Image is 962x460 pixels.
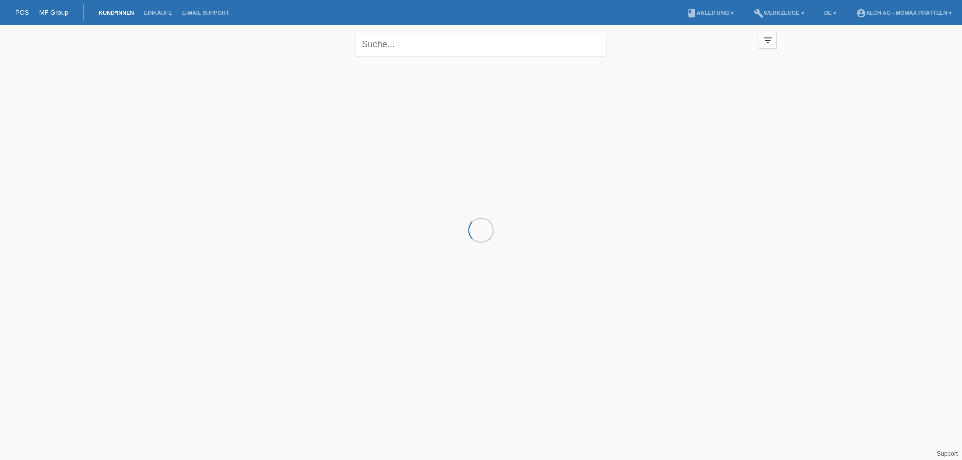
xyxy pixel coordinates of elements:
a: Kund*innen [94,10,139,16]
input: Suche... [356,33,606,56]
a: Support [937,450,958,457]
a: buildWerkzeuge ▾ [749,10,809,16]
a: account_circleXLCH AG - Mömax Pratteln ▾ [851,10,957,16]
a: bookAnleitung ▾ [682,10,739,16]
a: DE ▾ [819,10,841,16]
a: POS — MF Group [15,9,68,16]
i: account_circle [856,8,866,18]
a: E-Mail Support [177,10,234,16]
a: Einkäufe [139,10,177,16]
i: book [687,8,697,18]
i: filter_list [762,35,773,46]
i: build [754,8,764,18]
